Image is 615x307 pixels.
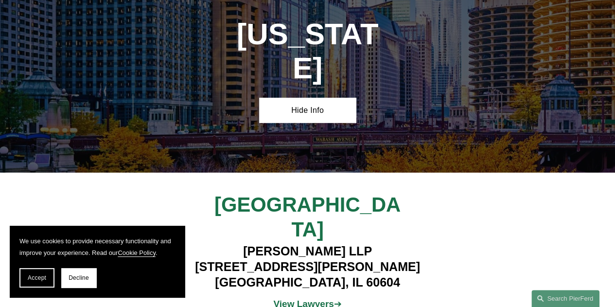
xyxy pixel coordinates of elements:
section: Cookie banner [10,226,185,297]
a: Cookie Policy [118,249,156,256]
button: Accept [19,268,54,288]
a: Hide Info [259,98,355,123]
h4: [PERSON_NAME] LLP [STREET_ADDRESS][PERSON_NAME] [GEOGRAPHIC_DATA], IL 60604 [187,244,428,290]
a: Search this site [531,290,599,307]
p: We use cookies to provide necessary functionality and improve your experience. Read our . [19,235,175,258]
h1: [US_STATE] [235,17,380,86]
span: [GEOGRAPHIC_DATA] [214,193,401,241]
span: Accept [28,274,46,281]
button: Decline [61,268,96,288]
span: Decline [69,274,89,281]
